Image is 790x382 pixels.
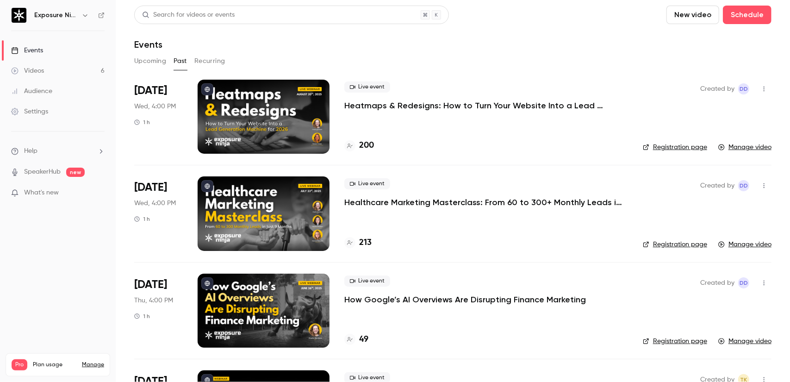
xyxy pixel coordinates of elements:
[134,83,167,98] span: [DATE]
[134,119,150,126] div: 1 h
[700,83,734,94] span: Created by
[666,6,719,24] button: New video
[134,296,173,305] span: Thu, 4:00 PM
[134,102,176,111] span: Wed, 4:00 PM
[344,139,374,152] a: 200
[359,139,374,152] h4: 200
[134,54,166,69] button: Upcoming
[643,143,707,152] a: Registration page
[134,39,162,50] h1: Events
[344,178,390,189] span: Live event
[738,83,749,94] span: Dale Davies
[134,199,176,208] span: Wed, 4:00 PM
[134,277,167,292] span: [DATE]
[66,168,85,177] span: new
[12,359,27,370] span: Pro
[344,333,368,346] a: 49
[359,237,372,249] h4: 213
[700,277,734,288] span: Created by
[134,180,167,195] span: [DATE]
[738,180,749,191] span: Dale Davies
[344,294,586,305] a: How Google’s AI Overviews Are Disrupting Finance Marketing
[344,276,390,287] span: Live event
[11,46,43,55] div: Events
[34,11,78,20] h6: Exposure Ninja
[344,100,622,111] a: Heatmaps & Redesigns: How to Turn Your Website Into a Lead Generation Machine for 2026
[740,83,748,94] span: DD
[134,176,183,250] div: Jul 23 Wed, 4:00 PM (Europe/London)
[82,361,104,369] a: Manage
[194,54,225,69] button: Recurring
[723,6,771,24] button: Schedule
[700,180,734,191] span: Created by
[11,87,52,96] div: Audience
[344,237,372,249] a: 213
[142,10,235,20] div: Search for videos or events
[24,167,61,177] a: SpeakerHub
[344,197,622,208] a: Healthcare Marketing Masterclass: From 60 to 300+ Monthly Leads in Only 9 Months
[643,240,707,249] a: Registration page
[740,277,748,288] span: DD
[359,333,368,346] h4: 49
[643,337,707,346] a: Registration page
[134,274,183,348] div: Jun 26 Thu, 4:00 PM (Europe/London)
[718,240,771,249] a: Manage video
[24,188,59,198] span: What's new
[344,81,390,93] span: Live event
[11,107,48,116] div: Settings
[174,54,187,69] button: Past
[33,361,76,369] span: Plan usage
[11,146,105,156] li: help-dropdown-opener
[718,337,771,346] a: Manage video
[24,146,37,156] span: Help
[12,8,26,23] img: Exposure Ninja
[11,66,44,75] div: Videos
[740,180,748,191] span: DD
[738,277,749,288] span: Dale Davies
[718,143,771,152] a: Manage video
[134,215,150,223] div: 1 h
[134,80,183,154] div: Aug 20 Wed, 4:00 PM (Europe/London)
[134,313,150,320] div: 1 h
